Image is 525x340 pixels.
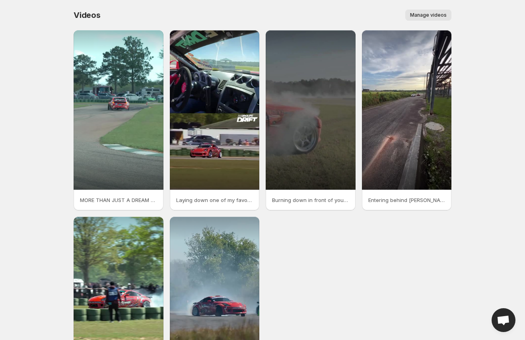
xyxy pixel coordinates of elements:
span: Manage videos [410,12,447,18]
span: Videos [74,10,101,20]
p: Laying down one of my favorite lines at the 2024 gridlifeofficial x carolinamotorsportspark [176,196,253,204]
button: Manage videos [405,10,451,21]
div: Open chat [492,308,515,332]
p: MORE THAN JUST A DREAM crizzyrios gridlifeofficial enjukuracing - - - - gridlife gridlifesouth dr... [80,196,157,204]
p: Entering behind [PERSON_NAME] at gtitrainingrotor_riot event caseyxmurphy Counting down the days ... [368,196,445,204]
p: Burning down in front of your own eyes hjchelmets keeping the noggin safe Cinematic masterpiece a... [272,196,349,204]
